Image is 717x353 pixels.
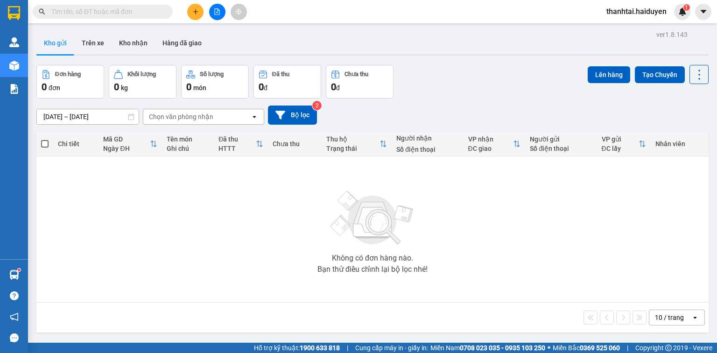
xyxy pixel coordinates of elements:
div: ver 1.8.143 [656,29,688,40]
div: Trạng thái [326,145,380,152]
button: Kho nhận [112,32,155,54]
button: Kho gửi [36,32,74,54]
span: | [627,343,628,353]
img: solution-icon [9,84,19,94]
div: Ghi chú [167,145,209,152]
div: Số điện thoại [396,146,458,153]
div: Khối lượng [127,71,156,78]
span: món [193,84,206,92]
img: logo-vxr [8,6,20,20]
button: Chưa thu0đ [326,65,394,99]
span: plus [192,8,199,15]
span: đ [264,84,267,92]
strong: 0369 525 060 [580,344,620,352]
button: Bộ lọc [268,106,317,125]
svg: open [251,113,258,120]
span: thanhtai.haiduyen [599,6,674,17]
span: file-add [214,8,220,15]
button: Hàng đã giao [155,32,209,54]
strong: 1900 633 818 [300,344,340,352]
sup: 2 [312,101,322,110]
span: notification [10,312,19,321]
span: copyright [665,345,672,351]
div: Người nhận [396,134,458,142]
div: Đã thu [218,135,255,143]
div: Đã thu [272,71,289,78]
sup: 1 [18,268,21,271]
button: Lên hàng [588,66,630,83]
span: 0 [186,81,191,92]
svg: open [691,314,699,321]
div: Nhân viên [655,140,704,148]
div: Mã GD [103,135,150,143]
button: plus [187,4,204,20]
img: icon-new-feature [678,7,687,16]
th: Toggle SortBy [322,132,392,156]
div: VP gửi [602,135,639,143]
div: Số điện thoại [530,145,592,152]
span: question-circle [10,291,19,300]
div: Ngày ĐH [103,145,150,152]
th: Toggle SortBy [597,132,651,156]
img: svg+xml;base64,PHN2ZyBjbGFzcz0ibGlzdC1wbHVnX19zdmciIHhtbG5zPSJodHRwOi8vd3d3LnczLm9yZy8yMDAwL3N2Zy... [326,185,419,251]
img: warehouse-icon [9,37,19,47]
input: Tìm tên, số ĐT hoặc mã đơn [51,7,162,17]
sup: 1 [683,4,690,11]
strong: 0708 023 035 - 0935 103 250 [460,344,545,352]
div: Bạn thử điều chỉnh lại bộ lọc nhé! [317,266,428,273]
span: search [39,8,45,15]
button: Đã thu0đ [253,65,321,99]
span: 0 [331,81,336,92]
div: Người gửi [530,135,592,143]
div: Đơn hàng [55,71,81,78]
th: Toggle SortBy [214,132,267,156]
div: Không có đơn hàng nào. [332,254,413,262]
span: caret-down [699,7,708,16]
button: aim [231,4,247,20]
div: Thu hộ [326,135,380,143]
th: Toggle SortBy [98,132,162,156]
div: Số lượng [200,71,224,78]
span: aim [235,8,242,15]
div: Chưa thu [344,71,368,78]
span: Miền Bắc [553,343,620,353]
div: Chưa thu [273,140,317,148]
span: ⚪️ [548,346,550,350]
div: Chi tiết [58,140,94,148]
span: 0 [42,81,47,92]
span: Cung cấp máy in - giấy in: [355,343,428,353]
th: Toggle SortBy [464,132,526,156]
span: message [10,333,19,342]
span: 1 [685,4,688,11]
span: đơn [49,84,60,92]
div: ĐC giao [468,145,513,152]
img: warehouse-icon [9,61,19,71]
input: Select a date range. [37,109,139,124]
span: đ [336,84,340,92]
span: kg [121,84,128,92]
button: Đơn hàng0đơn [36,65,104,99]
button: Trên xe [74,32,112,54]
span: 0 [259,81,264,92]
button: caret-down [695,4,711,20]
button: Số lượng0món [181,65,249,99]
button: Khối lượng0kg [109,65,176,99]
button: Tạo Chuyến [635,66,685,83]
div: Chọn văn phòng nhận [149,112,213,121]
button: file-add [209,4,225,20]
span: Hỗ trợ kỹ thuật: [254,343,340,353]
div: HTTT [218,145,255,152]
div: VP nhận [468,135,513,143]
span: | [347,343,348,353]
span: Miền Nam [430,343,545,353]
div: ĐC lấy [602,145,639,152]
span: 0 [114,81,119,92]
div: Tên món [167,135,209,143]
div: 10 / trang [655,313,684,322]
img: warehouse-icon [9,270,19,280]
